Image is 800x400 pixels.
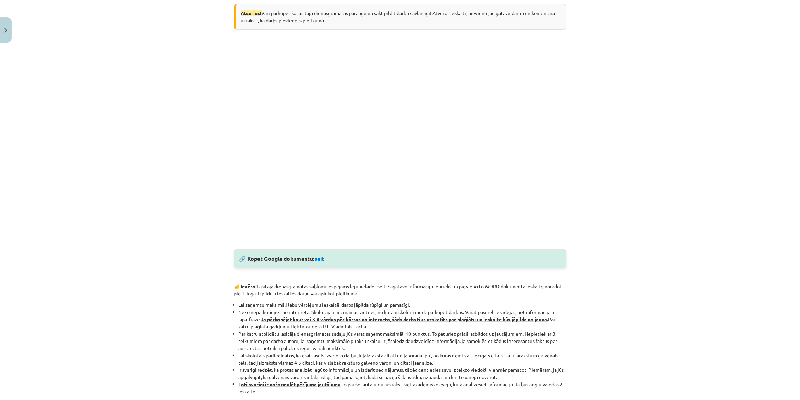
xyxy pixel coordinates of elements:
div: 🔗 Kopēt Google dokumentu: [234,249,566,268]
span: Atceries! [241,10,262,16]
li: Par katru atbildētu lasītāja dienasgrāmatas sadaļu jūs varat saņemt maksimāli 10 punktus. To patu... [239,330,566,352]
li: Lai saņemtu maksimāli labu vērtējumu ieskaitē, darbs jāpilda rūpīgi un pamatīgi. [239,301,566,309]
li: Neko nepārkopējiet no interneta. Skolotājam ir zināmas vietnes, no kurām skolēni mēdz pārkopēt da... [239,309,566,330]
div: Vari pārkopēt šo lasītāja dienasgrāmatas paraugu un sākt pildīt darbu savlaicīgi! Atverot ieskait... [234,4,566,30]
strong: ☝️ Ievēro! [234,283,257,289]
li: , jo par šo jautājumu jūs rakstīsiet akadēmisko eseju, kurā analizēsiet informāciju. Tā būs angļu... [239,381,566,395]
strong: Ja pārkopējat kaut vai 3-4 vārdus pēc kārtas no interneta, šāds darbs tiks uzskatīts par plaģiātu... [261,316,548,322]
a: šeit [315,255,325,262]
li: Ir svarīgi redzēt, ka protat analizēt iegūto informāciju un izdarīt secinājumus, tāpēc centieties... [239,366,566,381]
p: Lasītāja dienasgrāmatas šablonu iespējams lejupielādēt šeit. Sagatavo informāciju iepriekš un pie... [234,283,566,297]
strong: Ļoti svarīgi ir noformulēt pētījuma jautājumu [239,381,341,387]
li: Lai skolotājs pārliecinātos, ka esat lasījis izvēlēto darbu, ir jāizraksta citāti un jānorāda lpp... [239,352,566,366]
img: icon-close-lesson-0947bae3869378f0d4975bcd49f059093ad1ed9edebbc8119c70593378902aed.svg [4,28,7,33]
